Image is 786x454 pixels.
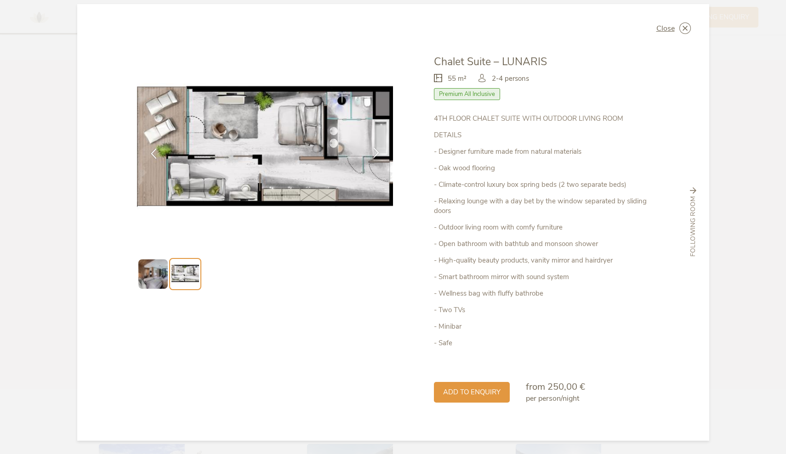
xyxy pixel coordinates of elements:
[434,256,649,265] p: - High-quality beauty products, vanity mirror and hairdryer
[138,259,168,289] img: Preview
[137,55,393,247] img: Chalet Suite – LUNARIS
[434,196,649,216] p: - Relaxing lounge with a day bet by the window separated by sliding doors
[434,338,649,348] p: - Safe
[434,322,649,331] p: - Minibar
[434,147,649,157] p: - Designer furniture made from natural materials
[434,130,649,140] p: DETAILS
[434,289,649,298] p: - Wellness bag with fluffy bathrobe
[434,88,500,100] span: Premium All Inclusive
[434,239,649,249] p: - Open bathroom with bathtub and monsoon shower
[434,55,547,69] span: Chalet Suite – LUNARIS
[448,74,467,84] span: 55 m²
[171,260,199,288] img: Preview
[492,74,529,84] span: 2-4 persons
[434,223,649,232] p: - Outdoor living room with comfy furniture
[434,163,649,173] p: - Oak wood flooring
[526,381,585,393] span: from 250,00 €
[434,114,649,123] p: 4TH FLOOR CHALET SUITE WITH OUTDOOR LIVING ROOM
[689,196,698,257] span: following room
[443,387,501,397] span: Add to enquiry
[434,180,649,190] p: - Climate-control luxury box spring beds (2 two separate beds)
[434,272,649,282] p: - Smart bathroom mirror with sound system
[434,305,649,315] p: - Two TVs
